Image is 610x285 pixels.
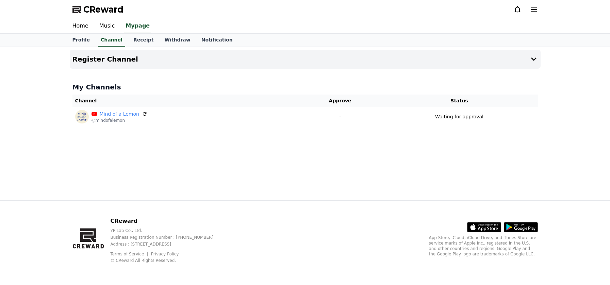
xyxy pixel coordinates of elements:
p: Waiting for approval [435,113,483,120]
a: CReward [72,4,123,15]
a: Notification [196,34,238,47]
a: Home [67,19,94,33]
a: Mind of a Lemon [100,111,139,118]
th: Approve [299,95,381,107]
a: Terms of Service [110,252,149,256]
a: Channel [98,34,125,47]
h4: Register Channel [72,55,138,63]
button: Register Channel [70,50,541,69]
h4: My Channels [72,82,538,92]
th: Status [381,95,538,107]
p: @mindofalemon [92,118,147,123]
th: Channel [72,95,299,107]
img: Mind of a Lemon [75,110,89,123]
a: Receipt [128,34,159,47]
p: YP Lab Co., Ltd. [110,228,224,233]
p: Business Registration Number : [PHONE_NUMBER] [110,235,224,240]
a: Profile [67,34,95,47]
a: Privacy Policy [151,252,179,256]
p: CReward [110,217,224,225]
a: Mypage [124,19,151,33]
p: Address : [STREET_ADDRESS] [110,241,224,247]
p: App Store, iCloud, iCloud Drive, and iTunes Store are service marks of Apple Inc., registered in ... [429,235,538,257]
p: - [302,113,378,120]
span: CReward [83,4,123,15]
a: Withdraw [159,34,196,47]
p: © CReward All Rights Reserved. [110,258,224,263]
a: Music [94,19,120,33]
